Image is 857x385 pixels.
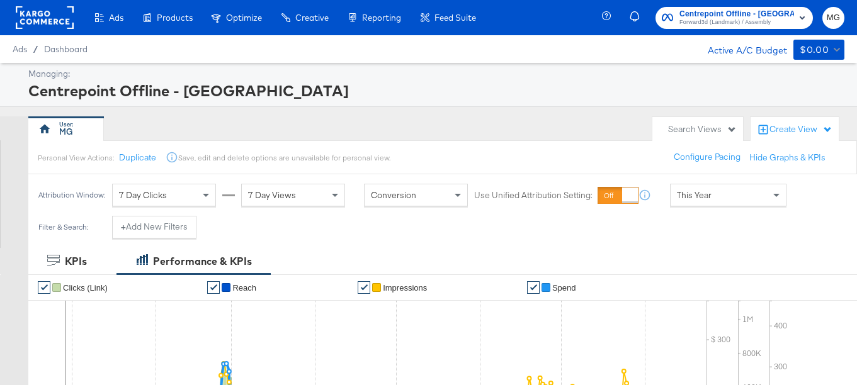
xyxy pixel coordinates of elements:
span: / [27,44,44,54]
span: Clicks (Link) [63,283,108,293]
button: Configure Pacing [665,146,749,169]
span: MG [827,11,839,25]
a: ✔ [207,281,220,294]
button: MG [822,7,844,29]
a: ✔ [527,281,540,294]
button: $0.00 [793,40,844,60]
span: Impressions [383,283,427,293]
span: Optimize [226,13,262,23]
a: Dashboard [44,44,88,54]
button: Centrepoint Offline - [GEOGRAPHIC_DATA]Forward3d (Landmark) / Assembly [656,7,813,29]
button: Duplicate [119,152,156,164]
button: Hide Graphs & KPIs [749,152,826,164]
a: ✔ [38,281,50,294]
span: Feed Suite [434,13,476,23]
div: $0.00 [800,42,829,58]
div: Performance & KPIs [153,254,252,269]
span: 7 Day Views [248,189,296,201]
span: Ads [109,13,123,23]
div: KPIs [65,254,87,269]
a: ✔ [358,281,370,294]
button: +Add New Filters [112,216,196,238]
span: Forward3d (Landmark) / Assembly [679,18,794,28]
div: Active A/C Budget [695,40,787,59]
div: Centrepoint Offline - [GEOGRAPHIC_DATA] [28,80,841,101]
strong: + [121,221,126,233]
div: MG [59,126,73,138]
div: Create View [769,123,832,136]
div: Search Views [668,123,737,135]
span: Products [157,13,193,23]
label: Use Unified Attribution Setting: [474,189,593,201]
div: Filter & Search: [38,223,89,232]
span: Centrepoint Offline - [GEOGRAPHIC_DATA] [679,8,794,21]
span: 7 Day Clicks [119,189,167,201]
span: Conversion [371,189,416,201]
span: Ads [13,44,27,54]
span: Spend [552,283,576,293]
div: Managing: [28,68,841,80]
div: Personal View Actions: [38,153,114,163]
div: Attribution Window: [38,191,106,199]
span: Reach [232,283,256,293]
span: Reporting [362,13,401,23]
span: This Year [677,189,712,201]
div: Save, edit and delete options are unavailable for personal view. [178,153,390,163]
span: Creative [295,13,329,23]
